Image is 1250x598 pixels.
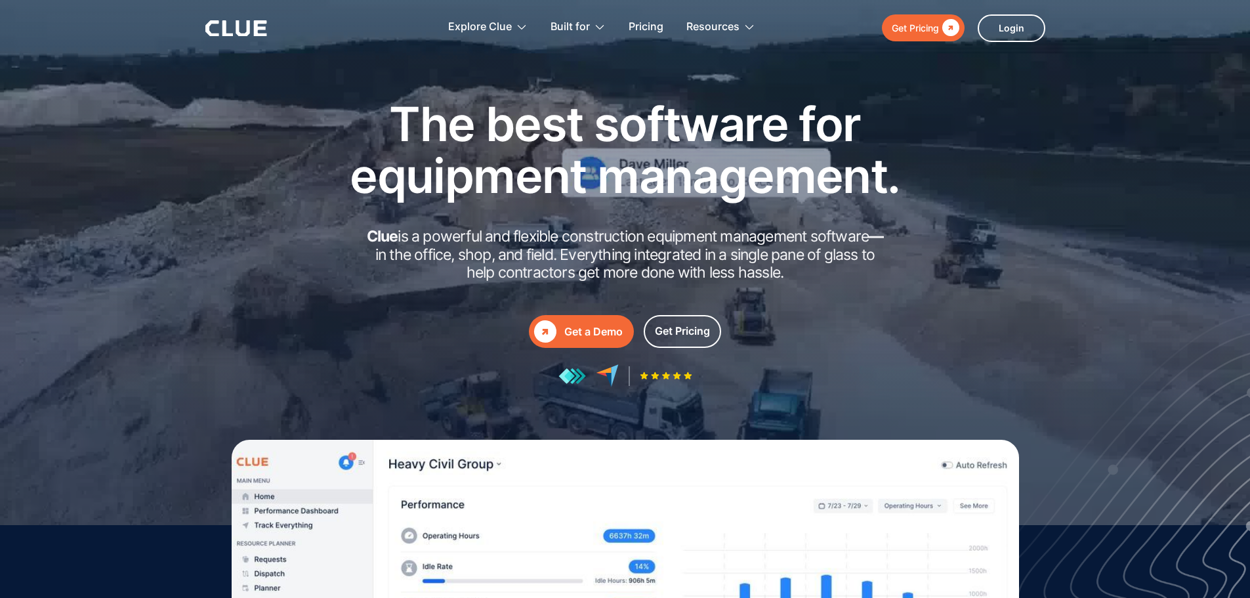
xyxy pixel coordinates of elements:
[686,7,740,48] div: Resources
[448,7,512,48] div: Explore Clue
[529,315,634,348] a: Get a Demo
[596,364,619,387] img: reviews at capterra
[882,14,965,41] a: Get Pricing
[655,323,710,339] div: Get Pricing
[644,315,721,348] a: Get Pricing
[448,7,528,48] div: Explore Clue
[363,228,888,282] h2: is a powerful and flexible construction equipment management software in the office, shop, and fi...
[978,14,1045,42] a: Login
[367,227,398,246] strong: Clue
[551,7,590,48] div: Built for
[892,20,939,36] div: Get Pricing
[330,98,921,202] h1: The best software for equipment management.
[551,7,606,48] div: Built for
[534,320,556,343] div: 
[939,20,959,36] div: 
[558,368,586,385] img: reviews at getapp
[564,324,623,340] div: Get a Demo
[686,7,755,48] div: Resources
[869,227,883,246] strong: —
[629,7,663,48] a: Pricing
[640,372,692,380] img: Five-star rating icon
